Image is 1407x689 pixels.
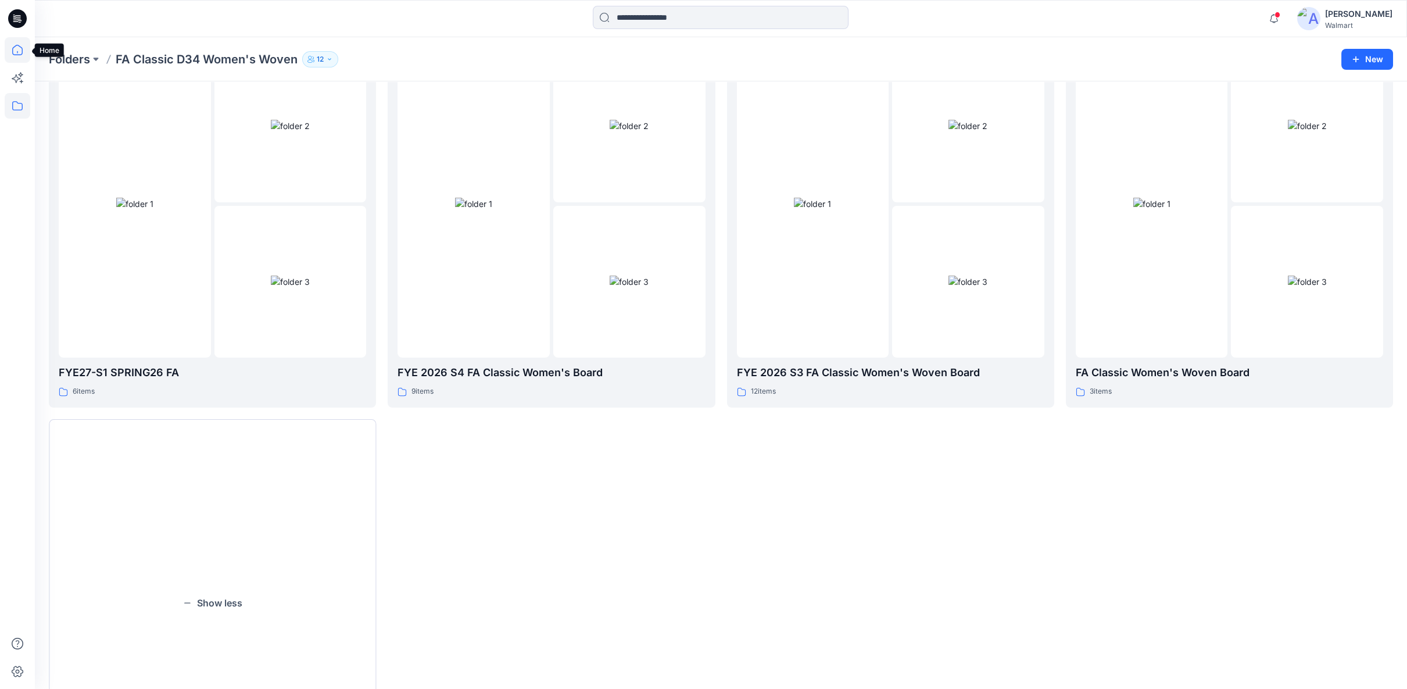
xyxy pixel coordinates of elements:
[73,385,95,398] p: 6 items
[388,40,715,408] a: folder 1folder 2folder 3FYE 2026 S4 FA Classic Women's Board9items
[116,51,298,67] p: FA Classic D34 Women's Woven
[411,385,434,398] p: 9 items
[1076,365,1383,381] p: FA Classic Women's Woven Board
[1288,276,1327,288] img: folder 3
[271,276,310,288] img: folder 3
[1090,385,1112,398] p: 3 items
[948,276,987,288] img: folder 3
[1325,21,1392,30] div: Walmart
[1066,40,1393,408] a: folder 1folder 2folder 3FA Classic Women's Woven Board3items
[727,40,1054,408] a: folder 1folder 2folder 3FYE 2026 S3 FA Classic Women's Woven Board12items
[398,365,705,381] p: FYE 2026 S4 FA Classic Women's Board
[948,120,987,132] img: folder 2
[49,40,376,408] a: folder 1folder 2folder 3FYE27-S1 SPRING26 FA6items
[302,51,338,67] button: 12
[737,365,1044,381] p: FYE 2026 S3 FA Classic Women's Woven Board
[59,365,366,381] p: FYE27-S1 SPRING26 FA
[116,198,153,210] img: folder 1
[1297,7,1320,30] img: avatar
[49,51,90,67] a: Folders
[1288,120,1327,132] img: folder 2
[271,120,310,132] img: folder 2
[1133,198,1170,210] img: folder 1
[455,198,492,210] img: folder 1
[794,198,831,210] img: folder 1
[751,385,776,398] p: 12 items
[317,53,324,66] p: 12
[610,120,649,132] img: folder 2
[1325,7,1392,21] div: [PERSON_NAME]
[610,276,649,288] img: folder 3
[1341,49,1393,70] button: New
